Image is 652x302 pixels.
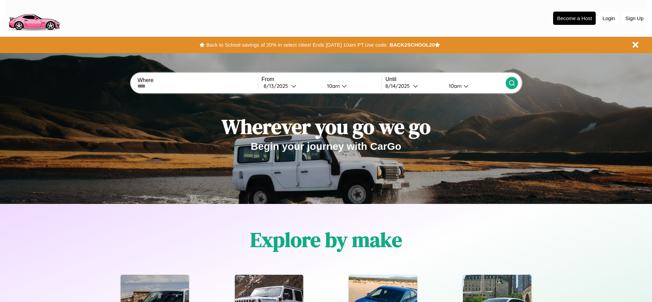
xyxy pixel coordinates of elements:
button: 8/13/2025 [262,82,322,90]
label: Where [137,77,257,83]
div: 10am [324,83,342,89]
div: 8 / 13 / 2025 [264,83,291,89]
div: 10am [445,83,463,89]
button: 10am [443,82,505,90]
h1: Explore by make [250,226,402,254]
label: From [262,76,382,82]
button: Become a Host [553,12,596,25]
div: 8 / 14 / 2025 [385,83,413,89]
label: Until [385,76,505,82]
button: Back to School savings of 20% in select cities! Ends [DATE] 10am PT.Use code: [205,40,389,50]
b: BACK2SCHOOL20 [389,42,435,48]
button: Sign Up [622,12,647,25]
img: logo [5,3,63,32]
button: 10am [322,82,382,90]
button: Login [599,12,619,25]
